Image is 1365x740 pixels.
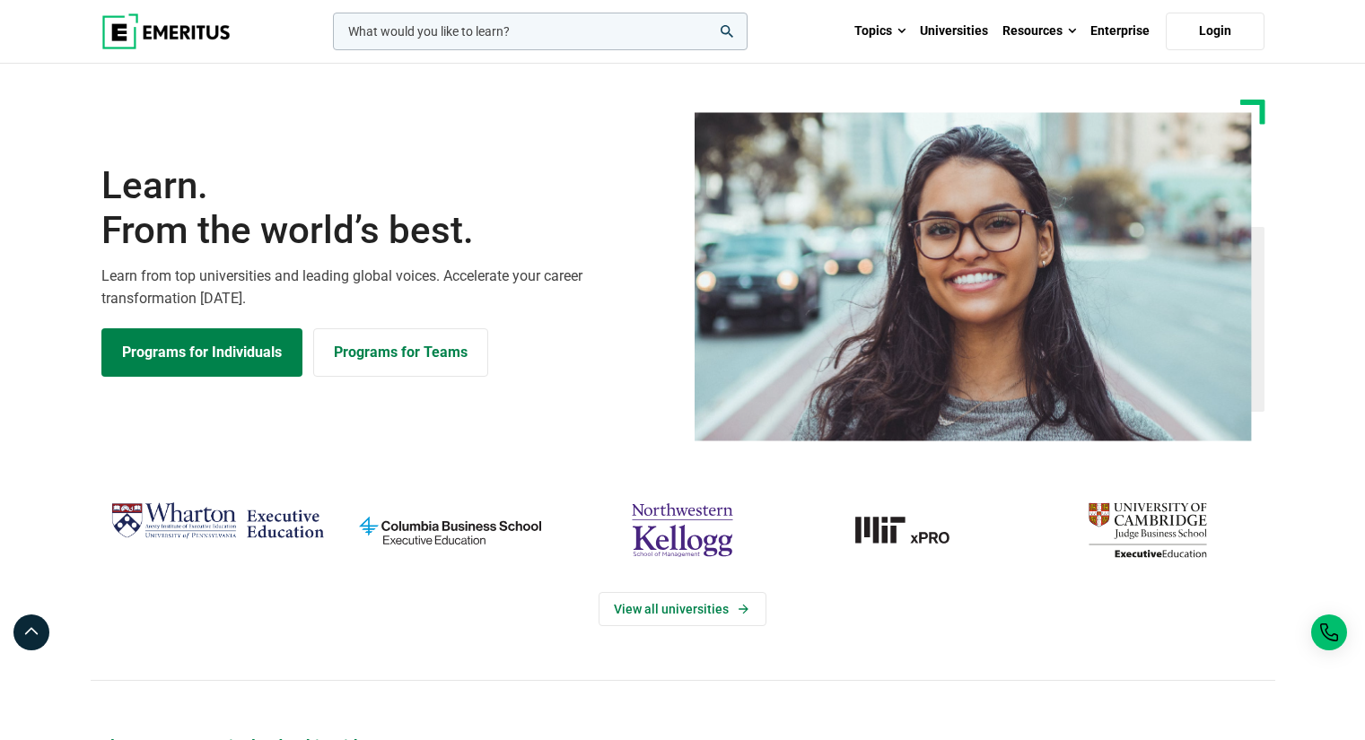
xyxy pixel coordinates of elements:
p: Learn from top universities and leading global voices. Accelerate your career transformation [DATE]. [101,265,672,310]
img: MIT xPRO [808,495,1022,565]
img: Learn from the world's best [695,112,1252,441]
a: View Universities [599,592,766,626]
h1: Learn. [101,163,672,254]
span: From the world’s best. [101,208,672,253]
a: Explore Programs [101,328,302,377]
a: Login [1166,13,1264,50]
a: MIT-xPRO [808,495,1022,565]
img: columbia-business-school [343,495,557,565]
input: woocommerce-product-search-field-0 [333,13,748,50]
img: cambridge-judge-business-school [1040,495,1255,565]
a: Explore for Business [313,328,488,377]
img: Wharton Executive Education [110,495,325,548]
img: northwestern-kellogg [575,495,790,565]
